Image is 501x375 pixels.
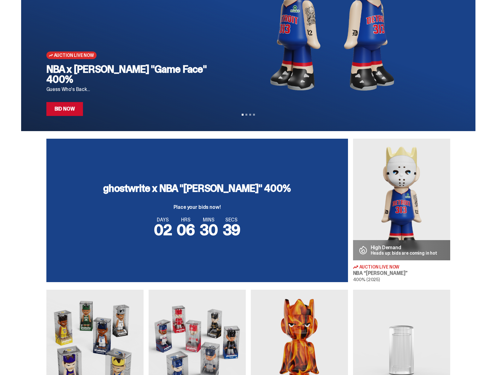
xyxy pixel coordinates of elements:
[223,217,240,222] span: SECS
[177,220,195,240] span: 06
[103,183,291,193] h3: ghostwrite x NBA "[PERSON_NAME]" 400%
[154,217,172,222] span: DAYS
[154,220,172,240] span: 02
[177,217,195,222] span: HRS
[223,220,240,240] span: 39
[200,217,218,222] span: MINS
[46,87,215,92] p: Guess Who's Back...
[353,139,450,260] img: Eminem
[46,64,215,84] h2: NBA x [PERSON_NAME] "Game Face" 400%
[359,265,400,269] span: Auction Live Now
[353,139,450,282] a: Eminem High Demand Heads up: bids are coming in hot Auction Live Now
[371,251,438,255] p: Heads up: bids are coming in hot
[253,114,255,116] button: View slide 4
[249,114,251,116] button: View slide 3
[353,277,380,282] span: 400% (2025)
[245,114,247,116] button: View slide 2
[103,205,291,210] p: Place your bids now!
[242,114,244,116] button: View slide 1
[54,53,94,58] span: Auction Live Now
[353,271,450,276] h3: NBA “[PERSON_NAME]”
[46,102,83,116] a: Bid Now
[371,245,438,250] p: High Demand
[200,220,218,240] span: 30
